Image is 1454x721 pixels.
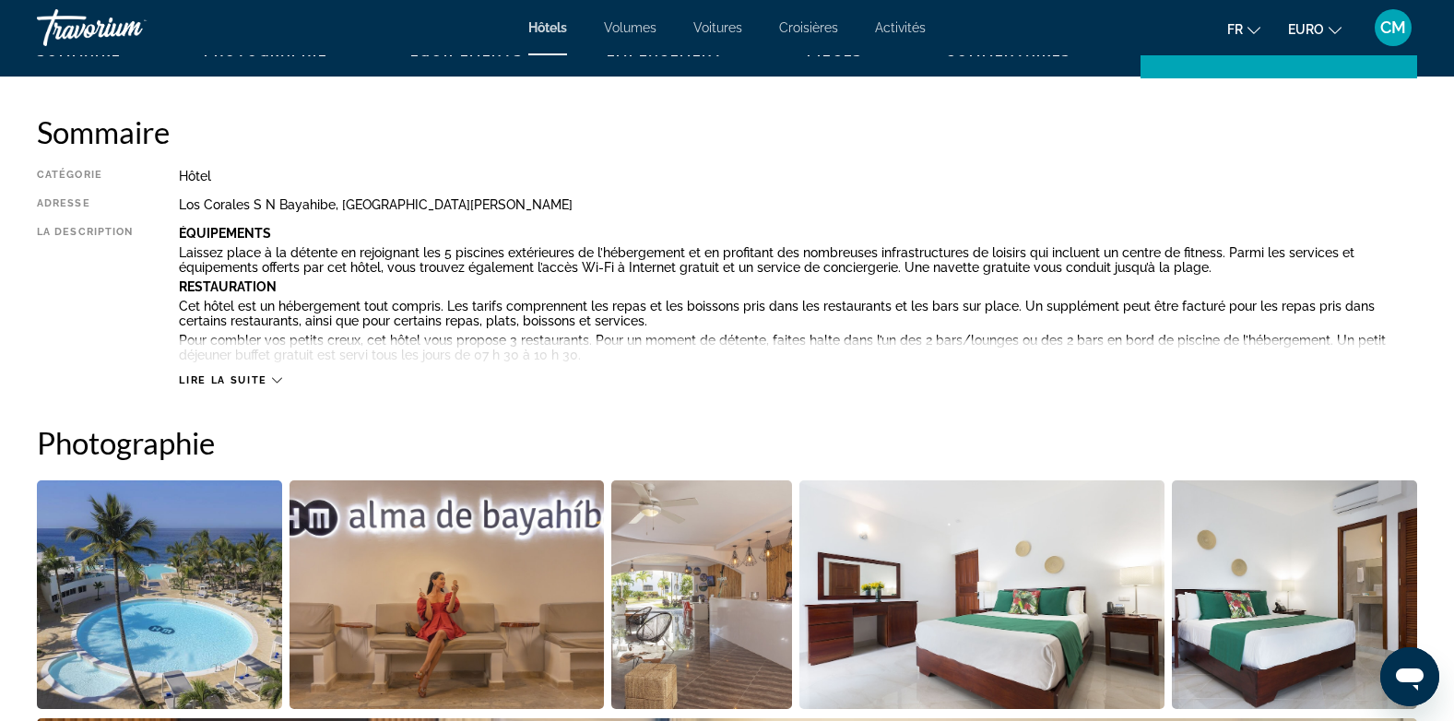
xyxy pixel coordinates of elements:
[875,20,926,35] a: Activités
[37,479,282,710] button: Ouvrir le curseur d’image en plein écran
[1227,22,1243,37] span: Fr
[1288,22,1324,37] span: EURO
[693,20,742,35] a: Voitures
[179,197,1417,212] div: Los Corales S N Bayahibe, [GEOGRAPHIC_DATA][PERSON_NAME]
[799,479,1164,710] button: Ouvrir le curseur d’image en plein écran
[179,299,1417,328] p: Cet hôtel est un hébergement tout compris. Les tarifs comprennent les repas et les boissons pris ...
[179,279,277,294] b: Restauration
[37,4,221,52] a: Travorium
[1369,8,1417,47] button: Menu utilisateur
[1227,16,1260,42] button: Changer la langue
[611,479,792,710] button: Ouvrir le curseur d’image en plein écran
[37,424,1417,461] h2: Photographie
[1288,16,1342,42] button: Changer de devise
[37,113,1417,150] h2: Sommaire
[179,373,281,387] button: Lire la suite
[1380,18,1406,37] span: CM
[528,20,567,35] a: Hôtels
[179,374,266,386] span: Lire la suite
[179,169,1417,183] div: Hôtel
[604,20,656,35] a: Volumes
[37,226,133,364] div: La description
[779,20,838,35] a: Croisières
[1172,479,1417,710] button: Ouvrir le curseur d’image en plein écran
[179,245,1417,275] p: Laissez place à la détente en rejoignant les 5 piscines extérieures de l’hébergement et en profit...
[290,479,604,710] button: Ouvrir le curseur d’image en plein écran
[1380,647,1439,706] iframe: Bouton de lancement de la fenêtre de messagerie
[179,333,1417,362] p: Pour combler vos petits creux, cet hôtel vous propose 3 restaurants. Pour un moment de détente, f...
[37,197,133,212] div: Adresse
[179,226,271,241] b: Équipements
[37,169,133,183] div: Catégorie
